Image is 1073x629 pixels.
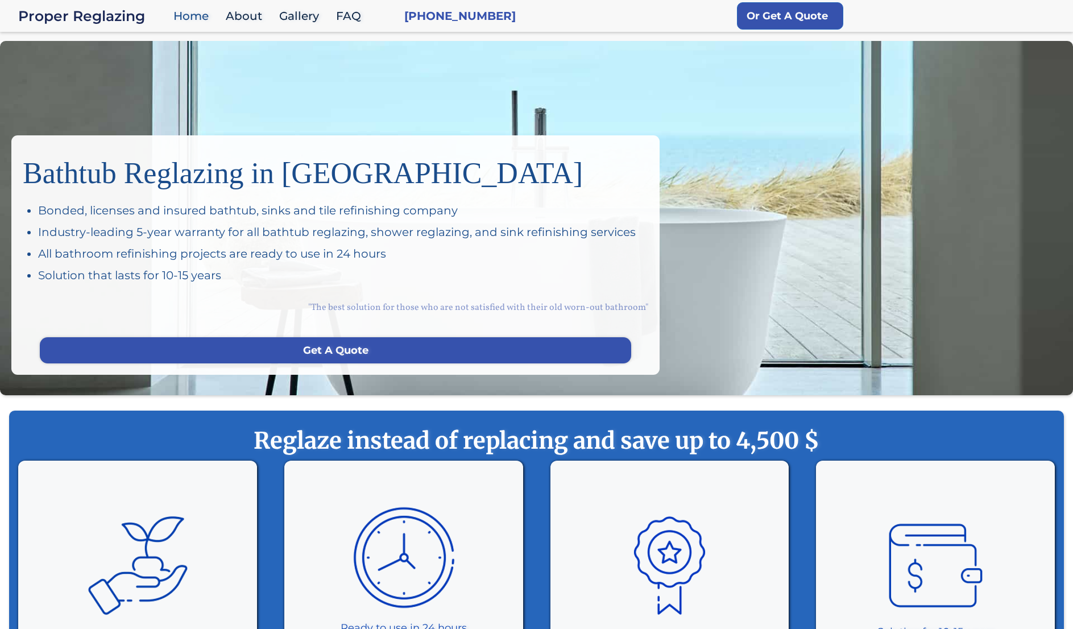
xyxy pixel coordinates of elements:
div: Solution that lasts for 10-15 years [38,267,648,283]
strong: Reglaze instead of replacing and save up to 4,500 $ [32,427,1041,455]
div: Industry-leading 5-year warranty for all bathtub reglazing, shower reglazing, and sink refinishin... [38,224,648,240]
div: "The best solution for those who are not satisfied with their old worn-out bathroom" [23,289,648,326]
div: Proper Reglazing [18,8,168,24]
a: About [220,4,274,28]
div: Bonded, licenses and insured bathtub, sinks and tile refinishing company [38,202,648,218]
a: Or Get A Quote [737,2,843,30]
a: home [18,8,168,24]
div: All bathroom refinishing projects are ready to use in 24 hours [38,246,648,262]
a: Get A Quote [40,337,631,363]
a: Home [168,4,220,28]
a: FAQ [330,4,372,28]
a: [PHONE_NUMBER] [404,8,516,24]
h1: Bathtub Reglazing in [GEOGRAPHIC_DATA] [23,147,648,191]
a: Gallery [274,4,330,28]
